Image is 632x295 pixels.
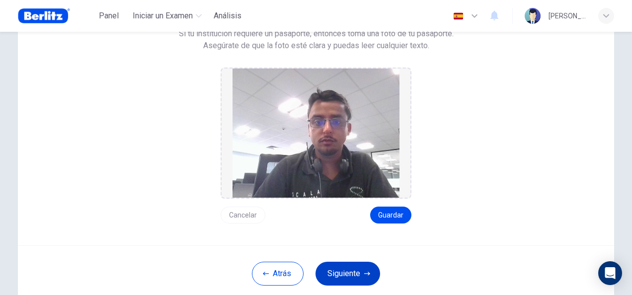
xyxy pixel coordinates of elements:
[549,10,586,22] div: [PERSON_NAME]
[203,40,429,52] span: Asegúrate de que la foto esté clara y puedas leer cualquier texto.
[210,7,245,25] div: Necesitas una licencia para acceder a este contenido
[133,10,193,22] span: Iniciar un Examen
[210,7,245,25] button: Análisis
[93,7,125,25] button: Panel
[214,10,241,22] span: Análisis
[221,207,265,223] button: Cancelar
[598,261,622,285] div: Open Intercom Messenger
[18,6,70,26] img: Berlitz Brasil logo
[233,69,399,198] img: preview screemshot
[18,6,93,26] a: Berlitz Brasil logo
[316,262,380,286] button: Siguiente
[99,10,119,22] span: Panel
[129,7,206,25] button: Iniciar un Examen
[452,12,465,20] img: es
[252,262,304,286] button: Atrás
[370,207,411,223] button: Guardar
[525,8,541,24] img: Profile picture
